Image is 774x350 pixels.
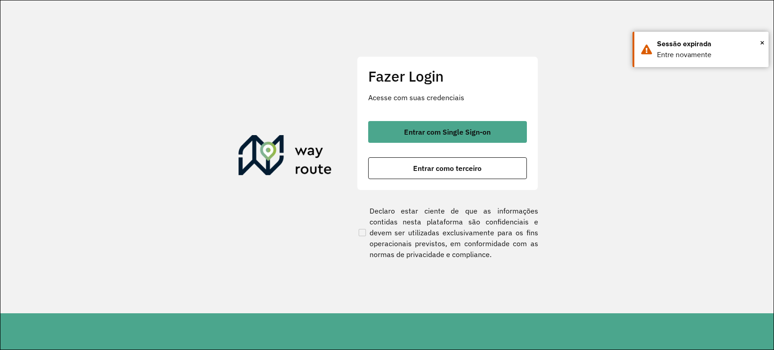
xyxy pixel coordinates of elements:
span: Entrar com Single Sign-on [404,128,491,136]
label: Declaro estar ciente de que as informações contidas nesta plataforma são confidenciais e devem se... [357,205,538,260]
span: × [760,36,764,49]
button: button [368,157,527,179]
button: button [368,121,527,143]
div: Sessão expirada [657,39,762,49]
span: Entrar como terceiro [413,165,482,172]
div: Entre novamente [657,49,762,60]
button: Close [760,36,764,49]
h2: Fazer Login [368,68,527,85]
img: Roteirizador AmbevTech [239,135,332,179]
p: Acesse com suas credenciais [368,92,527,103]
